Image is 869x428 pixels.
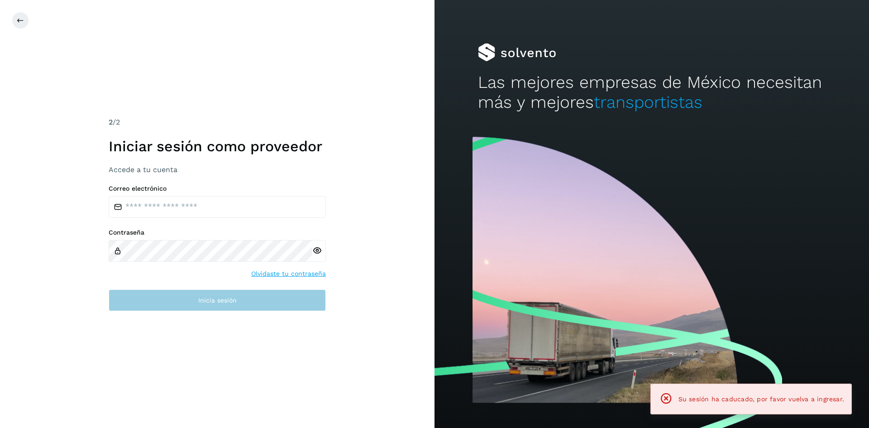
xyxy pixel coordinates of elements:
[109,138,326,155] h1: Iniciar sesión como proveedor
[678,395,844,403] span: Su sesión ha caducado, por favor vuelva a ingresar.
[109,117,326,128] div: /2
[109,118,113,126] span: 2
[109,165,326,174] h3: Accede a tu cuenta
[198,297,237,303] span: Inicia sesión
[109,229,326,236] label: Contraseña
[594,92,702,112] span: transportistas
[478,72,826,113] h2: Las mejores empresas de México necesitan más y mejores
[109,185,326,192] label: Correo electrónico
[251,269,326,279] a: Olvidaste tu contraseña
[109,289,326,311] button: Inicia sesión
